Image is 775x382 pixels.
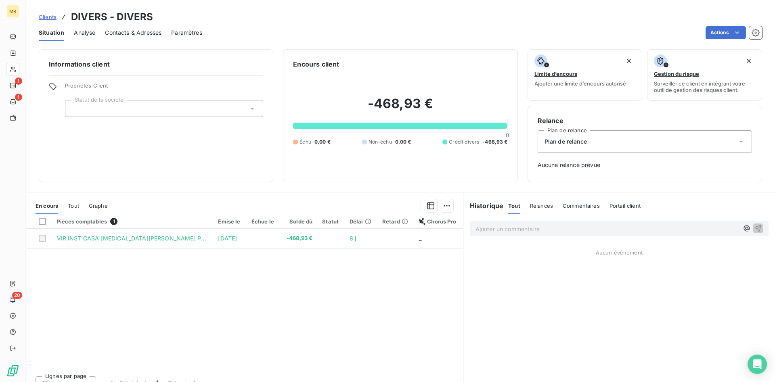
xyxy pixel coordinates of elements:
h6: Encours client [293,59,339,69]
span: Aucun évènement [596,249,643,256]
span: Portail client [610,202,641,209]
div: Pièces comptables [57,218,209,225]
span: _ [419,235,421,242]
div: Statut [322,218,340,225]
span: Gestion du risque [654,71,699,77]
span: 20 [12,292,22,299]
button: Limite d’encoursAjouter une limite d’encours autorisé [528,49,643,101]
span: Ajouter une limite d’encours autorisé [534,80,626,87]
span: Tout [508,202,520,209]
h3: DIVERS - DIVERS [71,10,153,24]
div: Délai [350,218,373,225]
div: Chorus Pro [419,218,458,225]
span: -468,93 € [285,234,312,242]
span: Situation [39,29,64,37]
div: Solde dû [285,218,312,225]
div: Open Intercom Messenger [748,355,767,374]
div: Retard [382,218,410,225]
span: Non-échu [369,138,392,146]
a: Clients [39,13,57,21]
span: Commentaires [563,202,600,209]
img: Logo LeanPay [6,364,19,377]
span: Crédit divers [449,138,479,146]
span: Échu [300,138,311,146]
span: Limite d’encours [534,71,577,77]
button: Actions [706,26,746,39]
h6: Informations client [49,59,263,69]
input: Ajouter une valeur [72,105,78,112]
div: Échue le [251,218,276,225]
span: Contacts & Adresses [105,29,161,37]
button: Gestion du risqueSurveiller ce client en intégrant votre outil de gestion des risques client. [647,49,762,101]
div: Émise le [218,218,241,225]
span: 0 [506,132,509,138]
span: Tout [68,202,79,209]
div: MR [6,5,19,18]
span: Paramètres [171,29,202,37]
span: Aucune relance prévue [538,161,752,169]
span: VIR INST CASA [MEDICAL_DATA][PERSON_NAME] Passy [DATE] [57,235,234,242]
span: Clients [39,14,57,20]
span: Analyse [74,29,95,37]
h6: Relance [538,116,752,125]
span: 8 j [350,235,356,242]
span: Graphe [89,202,108,209]
span: 0,00 € [314,138,331,146]
span: Propriétés Client [65,82,263,94]
span: 1 [110,218,117,225]
span: 1 [15,77,22,85]
span: Plan de relance [545,138,587,146]
h2: -468,93 € [293,96,507,120]
span: Relances [530,202,553,209]
span: Surveiller ce client en intégrant votre outil de gestion des risques client. [654,80,755,93]
span: [DATE] [218,235,237,242]
span: -468,93 € [482,138,507,146]
h6: Historique [463,201,504,211]
span: 1 [15,94,22,101]
span: 0,00 € [395,138,411,146]
span: En cours [36,202,58,209]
